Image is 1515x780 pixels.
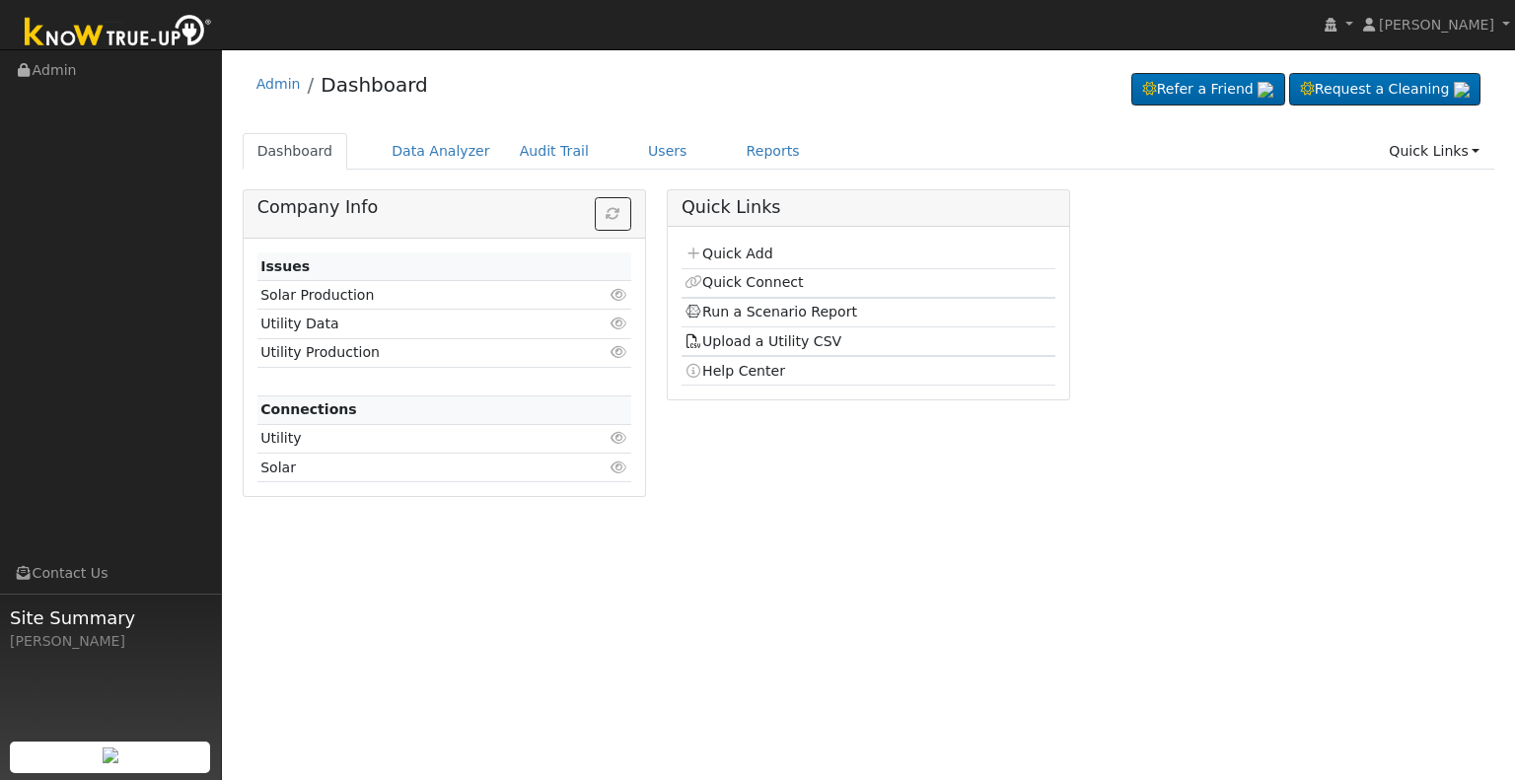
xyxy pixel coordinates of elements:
a: Dashboard [321,73,428,97]
td: Utility Production [257,338,571,367]
a: Dashboard [243,133,348,170]
i: Click to view [611,288,628,302]
td: Utility Data [257,310,571,338]
a: Help Center [685,363,785,379]
a: Admin [256,76,301,92]
img: Know True-Up [15,11,222,55]
div: [PERSON_NAME] [10,631,211,652]
strong: Issues [260,258,310,274]
a: Run a Scenario Report [685,304,857,319]
a: Data Analyzer [377,133,505,170]
a: Quick Links [1374,133,1494,170]
a: Quick Add [685,246,772,261]
a: Reports [732,133,815,170]
strong: Connections [260,401,357,417]
i: Click to view [611,345,628,359]
span: Site Summary [10,604,211,631]
td: Solar [257,454,571,482]
a: Users [633,133,702,170]
img: retrieve [103,747,118,763]
td: Utility [257,424,571,453]
a: Audit Trail [505,133,604,170]
i: Click to view [611,461,628,474]
a: Upload a Utility CSV [685,333,841,349]
img: retrieve [1454,82,1470,98]
h5: Quick Links [682,197,1055,218]
td: Solar Production [257,281,571,310]
a: Request a Cleaning [1289,73,1480,106]
img: retrieve [1258,82,1273,98]
i: Click to view [611,431,628,445]
span: [PERSON_NAME] [1379,17,1494,33]
h5: Company Info [257,197,631,218]
a: Refer a Friend [1131,73,1285,106]
a: Quick Connect [685,274,803,290]
i: Click to view [611,317,628,330]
